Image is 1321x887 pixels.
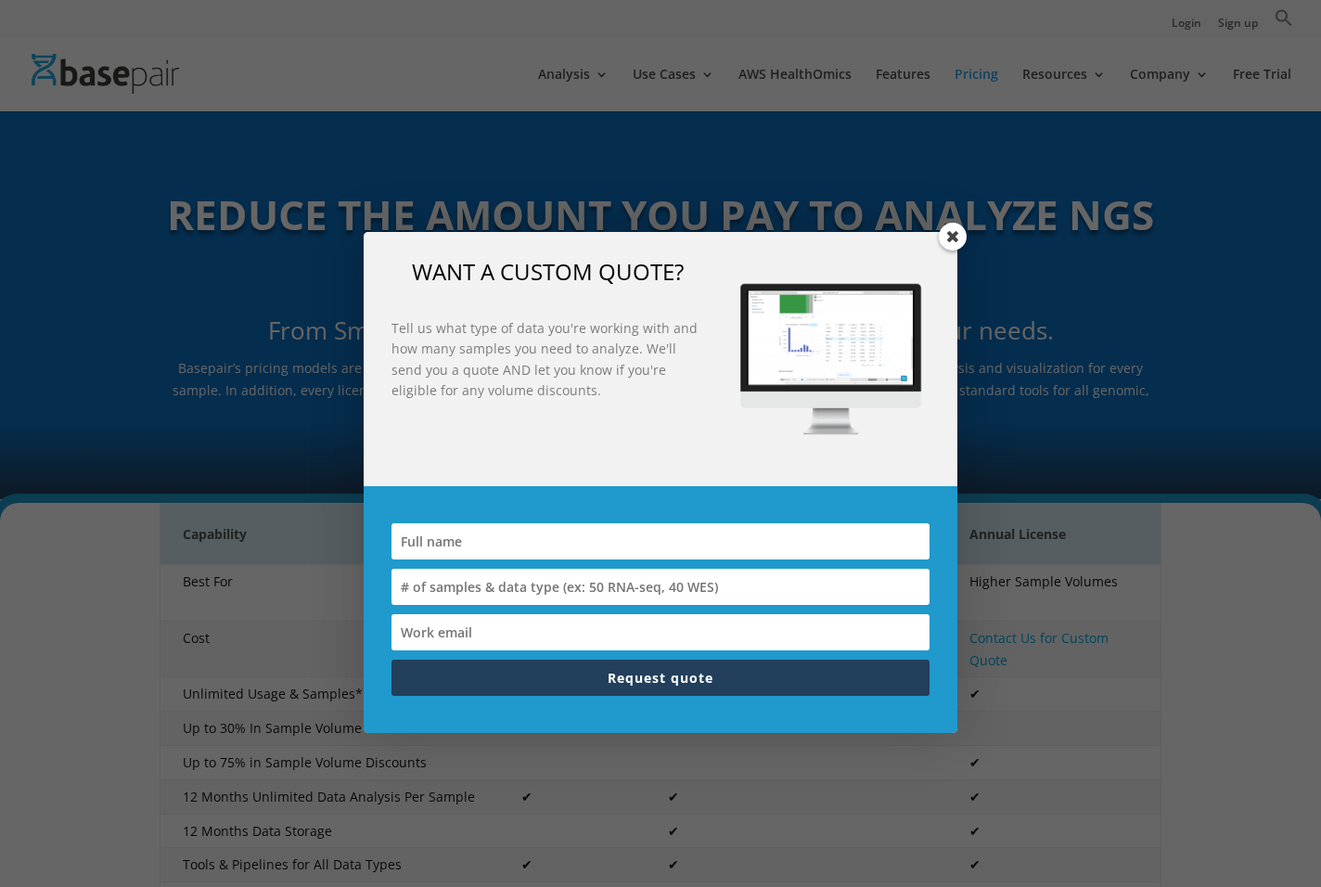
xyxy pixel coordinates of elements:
button: Request quote [391,660,930,696]
input: Work email [391,614,930,650]
iframe: Drift Widget Chat Window [939,482,1310,805]
input: # of samples & data type (ex: 50 RNA-seq, 40 WES) [391,569,930,605]
iframe: Drift Widget Chat Controller [1228,794,1299,865]
span: Request quote [608,669,713,687]
input: Full name [391,523,930,559]
span: WANT A CUSTOM QUOTE? [412,256,684,287]
strong: Tell us what type of data you're working with and how many samples you need to analyze. We'll sen... [391,319,698,399]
